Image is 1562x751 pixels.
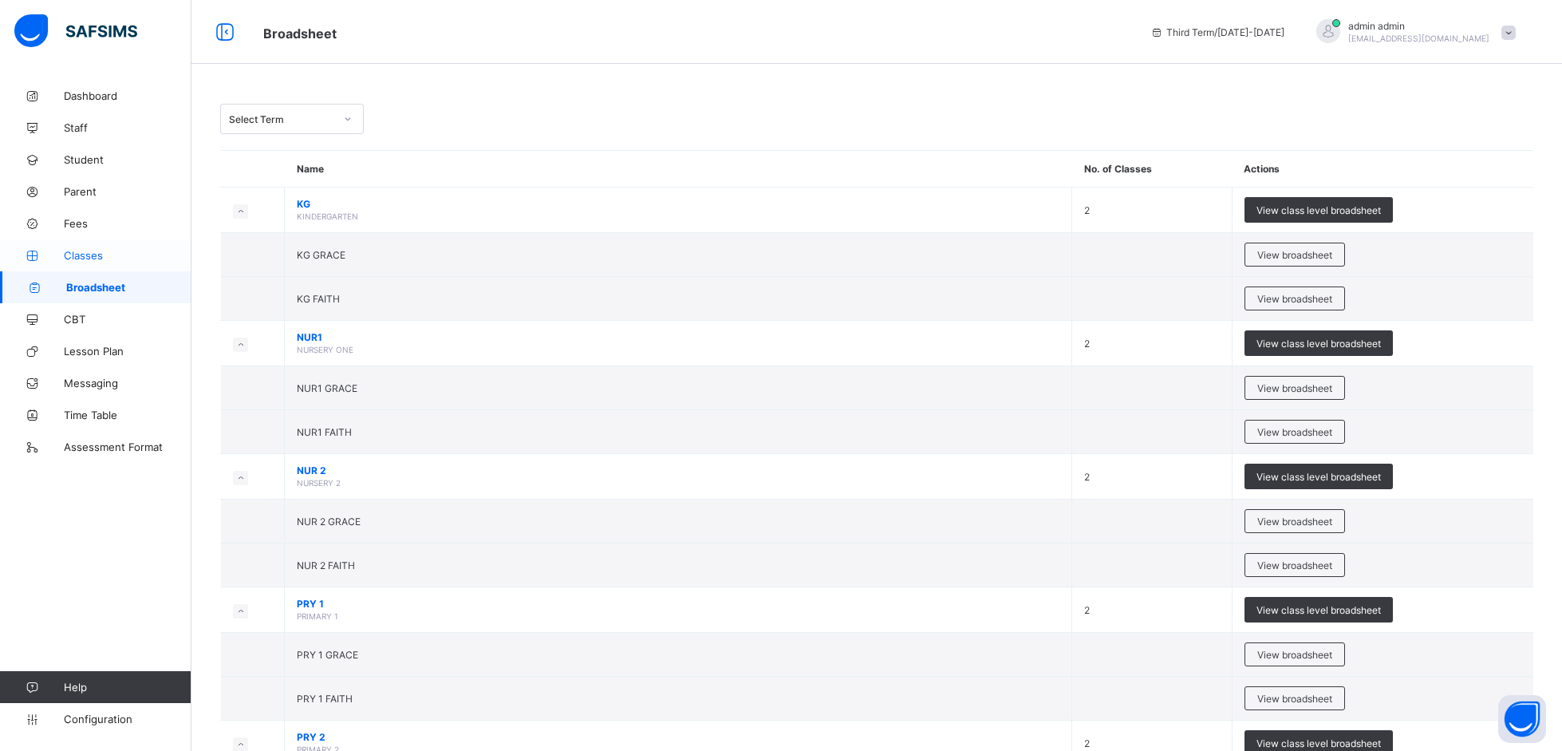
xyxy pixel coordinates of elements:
a: View broadsheet [1244,376,1345,388]
span: 2 [1084,204,1090,216]
span: View broadsheet [1257,693,1332,705]
span: PRIMARY 1 [297,611,338,621]
span: Assessment Format [64,441,191,453]
a: View class level broadsheet [1244,597,1393,609]
span: PRY 2 [297,731,1059,743]
span: Help [64,681,191,694]
span: Staff [64,121,191,134]
span: [EMAIL_ADDRESS][DOMAIN_NAME] [1348,34,1489,43]
span: 2 [1084,737,1090,749]
span: session/term information [1150,26,1284,38]
span: CBT [64,313,191,326]
span: View class level broadsheet [1256,737,1381,749]
a: View class level broadsheet [1244,197,1393,209]
span: PRY 1 [297,598,1059,610]
span: View broadsheet [1257,516,1332,528]
span: View broadsheet [1257,249,1332,261]
span: NURSERY ONE [297,345,353,354]
a: View broadsheet [1244,243,1345,255]
span: View class level broadsheet [1256,338,1381,350]
span: Broadsheet [66,281,191,294]
a: View class level broadsheet [1244,730,1393,742]
th: Actions [1232,151,1533,188]
span: NUR 2 FAITH [297,559,355,571]
span: 2 [1084,604,1090,616]
span: KG [297,198,1059,210]
span: KG FAITH [297,293,340,305]
span: View broadsheet [1257,649,1332,661]
a: View broadsheet [1244,509,1345,521]
img: safsims [14,14,137,48]
a: View broadsheet [1244,287,1345,298]
span: 2 [1084,471,1090,483]
a: View broadsheet [1244,420,1345,432]
th: Name [285,151,1072,188]
th: No. of Classes [1072,151,1233,188]
span: View broadsheet [1257,559,1332,571]
span: Time Table [64,409,191,421]
span: 2 [1084,338,1090,350]
span: KG GRACE [297,249,345,261]
span: Dashboard [64,89,191,102]
a: View broadsheet [1244,553,1345,565]
div: Select Term [229,113,334,125]
span: Parent [64,185,191,198]
span: NUR1 GRACE [297,382,357,394]
span: PRY 1 GRACE [297,649,358,661]
span: Student [64,153,191,166]
span: NURSERY 2 [297,478,341,488]
span: Configuration [64,713,191,725]
div: adminadmin [1300,19,1524,45]
a: View broadsheet [1244,642,1345,654]
span: View broadsheet [1257,382,1332,394]
span: View class level broadsheet [1256,604,1381,616]
span: View class level broadsheet [1256,471,1381,483]
span: View broadsheet [1257,293,1332,305]
a: View broadsheet [1244,686,1345,698]
span: Fees [64,217,191,230]
span: Classes [64,249,191,262]
span: View broadsheet [1257,426,1332,438]
span: NUR1 FAITH [297,426,352,438]
span: PRY 1 FAITH [297,693,353,705]
span: Lesson Plan [64,345,191,358]
span: NUR 2 GRACE [297,516,361,528]
span: View class level broadsheet [1256,204,1381,216]
span: NUR1 [297,331,1059,343]
button: Open asap [1498,695,1546,743]
a: View class level broadsheet [1244,464,1393,476]
span: KINDERGARTEN [297,211,358,221]
span: admin admin [1348,20,1489,32]
span: Broadsheet [263,26,337,42]
span: Messaging [64,377,191,389]
a: View class level broadsheet [1244,330,1393,342]
span: NUR 2 [297,464,1059,476]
